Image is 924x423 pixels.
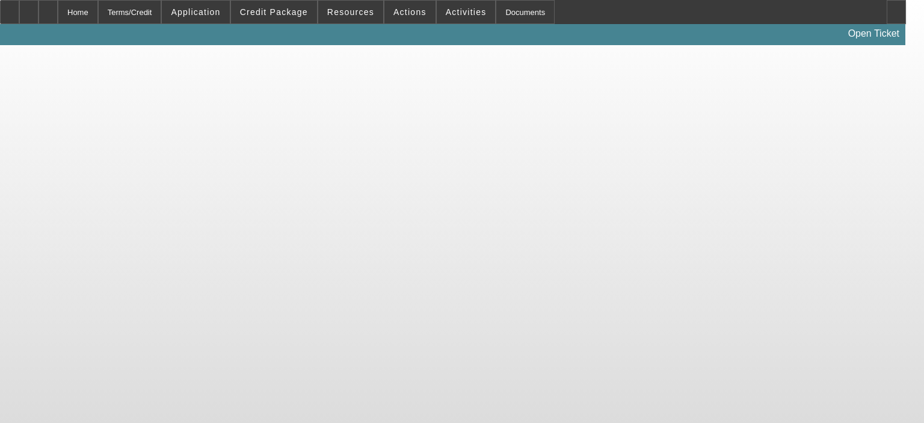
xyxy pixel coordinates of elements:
span: Credit Package [240,7,308,17]
button: Actions [384,1,436,23]
span: Resources [327,7,374,17]
button: Resources [318,1,383,23]
span: Actions [393,7,427,17]
button: Activities [437,1,496,23]
button: Application [162,1,229,23]
a: Open Ticket [843,23,904,44]
span: Application [171,7,220,17]
span: Activities [446,7,487,17]
button: Credit Package [231,1,317,23]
